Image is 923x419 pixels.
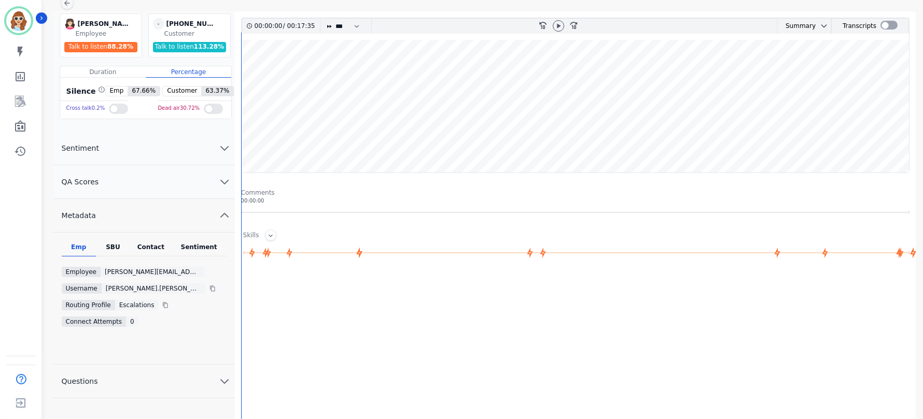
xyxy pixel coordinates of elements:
[53,143,107,153] span: Sentiment
[78,18,130,30] div: [PERSON_NAME][EMAIL_ADDRESS][PERSON_NAME][DOMAIN_NAME]
[201,86,233,96] span: 63.37 %
[820,22,828,30] svg: chevron down
[158,101,200,116] div: Dead air 30.72 %
[777,19,816,34] div: Summary
[128,86,160,96] span: 67.66 %
[218,142,231,154] svg: chevron down
[172,243,227,256] div: Sentiment
[66,101,105,116] div: Cross talk 0.2 %
[53,177,107,187] span: QA Scores
[255,19,318,34] div: /
[53,376,106,386] span: Questions
[218,209,231,222] svg: chevron up
[166,18,218,30] div: [PHONE_NUMBER]
[6,8,31,33] img: Bordered avatar
[53,365,235,398] button: Questions chevron down
[96,243,130,256] div: SBU
[241,189,910,197] div: Comments
[243,231,259,241] div: Skills
[164,30,228,38] div: Customer
[241,197,910,205] div: 00:00:00
[53,210,104,221] span: Metadata
[62,283,102,294] div: Username
[126,316,138,327] div: 0
[102,283,205,294] div: [PERSON_NAME].[PERSON_NAME]@permaplate.com099204e2-51b3-11ee-843c-709685a97063
[843,19,876,34] div: Transcripts
[64,42,138,52] div: Talk to listen
[816,22,828,30] button: chevron down
[153,42,227,52] div: Talk to listen
[218,375,231,387] svg: chevron down
[146,66,231,78] div: Percentage
[218,176,231,188] svg: chevron down
[62,267,101,277] div: Employee
[285,19,314,34] div: 00:17:35
[53,132,235,165] button: Sentiment chevron down
[76,30,139,38] div: Employee
[53,165,235,199] button: QA Scores chevron down
[115,300,159,310] div: Escalations
[53,199,235,233] button: Metadata chevron up
[153,18,164,30] span: -
[64,86,105,96] div: Silence
[130,243,172,256] div: Contact
[101,267,204,277] div: [PERSON_NAME][EMAIL_ADDRESS][PERSON_NAME][DOMAIN_NAME]
[194,43,224,50] span: 113.28 %
[255,19,283,34] div: 00:00:00
[107,43,133,50] span: 88.28 %
[62,300,115,310] div: Routing Profile
[62,243,96,256] div: Emp
[62,316,127,327] div: Connect Attempts
[163,86,201,96] span: Customer
[60,66,146,78] div: Duration
[106,86,128,96] span: Emp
